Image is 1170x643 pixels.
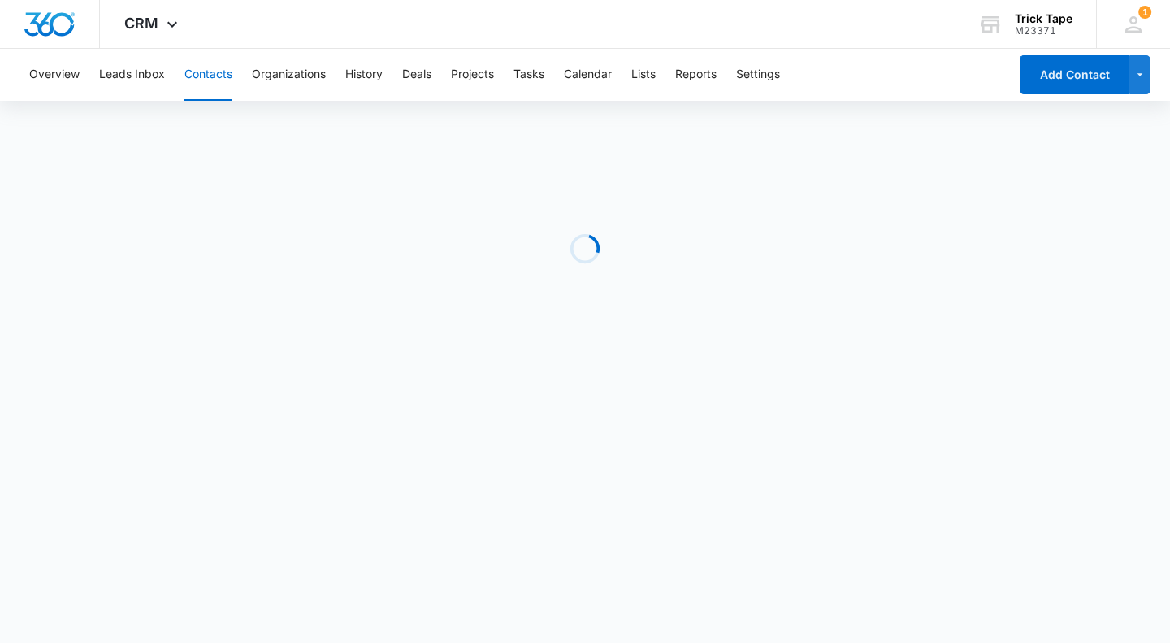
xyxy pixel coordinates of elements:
span: CRM [124,15,158,32]
button: Projects [451,49,494,101]
button: Calendar [564,49,612,101]
div: account name [1015,12,1072,25]
div: account id [1015,25,1072,37]
button: History [345,49,383,101]
button: Tasks [513,49,544,101]
button: Leads Inbox [99,49,165,101]
span: 1 [1138,6,1151,19]
button: Add Contact [1020,55,1129,94]
button: Settings [736,49,780,101]
button: Overview [29,49,80,101]
button: Deals [402,49,431,101]
button: Lists [631,49,656,101]
div: notifications count [1138,6,1151,19]
button: Organizations [252,49,326,101]
button: Contacts [184,49,232,101]
button: Reports [675,49,717,101]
